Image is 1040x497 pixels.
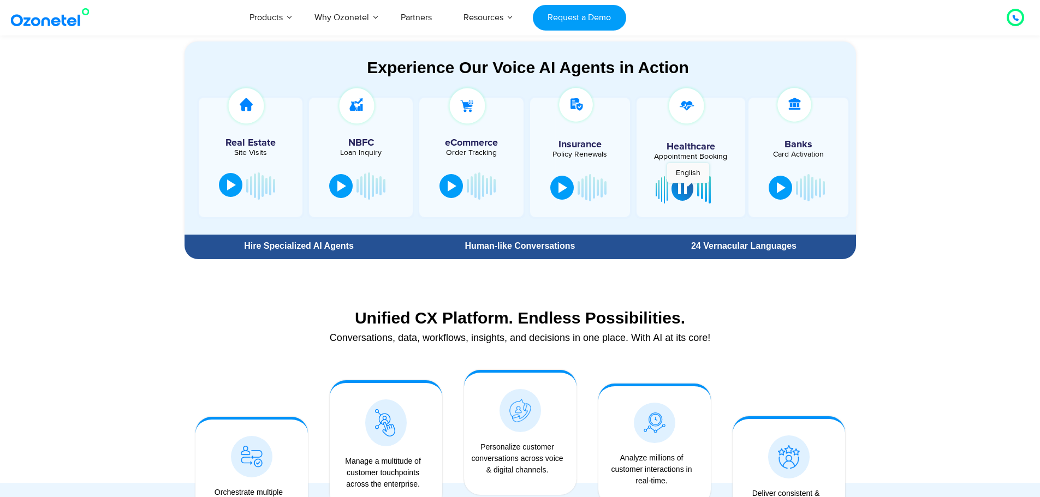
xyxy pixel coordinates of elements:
a: Request a Demo [533,5,626,31]
div: Hire Specialized AI Agents [190,242,408,250]
div: Order Tracking [425,149,518,157]
div: Appointment Booking [645,153,737,160]
div: Site Visits [204,149,297,157]
div: Manage a multitude of customer touchpoints across the enterprise. [335,456,431,490]
div: Loan Inquiry [314,149,407,157]
div: 24 Vernacular Languages [637,242,850,250]
div: Unified CX Platform. Endless Possibilities. [190,308,851,327]
div: Card Activation [754,151,843,158]
h5: Insurance [536,140,625,149]
h5: NBFC [314,138,407,148]
div: Human-like Conversations [413,242,626,250]
div: Analyze millions of customer interactions in real-time. [604,452,700,487]
div: Conversations, data, workflows, insights, and decisions in one place. With AI at its core! [190,333,851,343]
h5: Healthcare [645,142,737,152]
h5: eCommerce [425,138,518,148]
div: Personalize customer conversations across voice & digital channels. [470,441,566,476]
div: Experience Our Voice AI Agents in Action [195,58,861,77]
div: Policy Renewals [536,151,625,158]
h5: Real Estate [204,138,297,148]
h5: Banks [754,140,843,149]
